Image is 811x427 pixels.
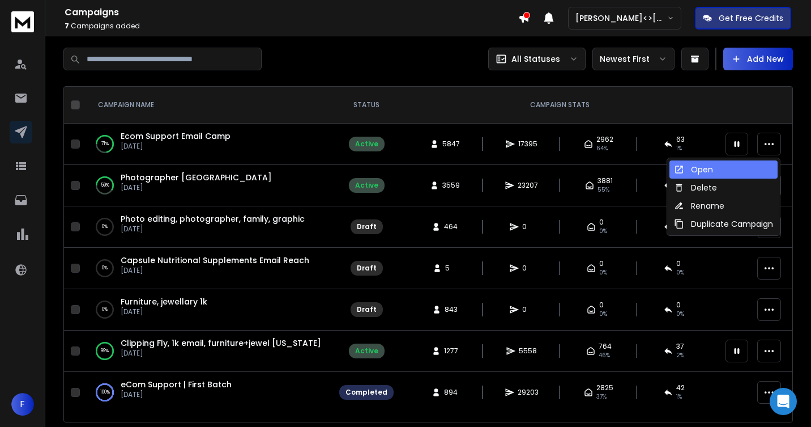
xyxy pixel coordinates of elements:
[84,124,332,165] td: 71%Ecom Support Email Camp[DATE]
[445,305,458,314] span: 843
[345,388,387,397] div: Completed
[355,181,378,190] div: Active
[444,346,458,356] span: 1277
[84,289,332,331] td: 0%Furniture, jewellary 1k[DATE]
[121,379,232,390] a: eCom Support | First Batch
[676,342,684,351] span: 37
[518,139,537,149] span: 17395
[355,346,378,356] div: Active
[121,349,321,358] p: [DATE]
[597,185,609,195] span: 55 %
[101,138,109,150] p: 71 %
[11,11,34,32] img: logo
[102,221,108,232] p: 0 %
[599,268,607,277] span: 0%
[770,388,797,415] div: Open Intercom Messenger
[511,53,560,65] p: All Statuses
[518,181,538,190] span: 23207
[676,351,684,360] span: 2 %
[84,331,332,372] td: 99%Clipping Fly, 1k email, furniture+jewel [US_STATE][DATE]
[84,206,332,248] td: 0%Photo editing, photographer, family, graphic[DATE]
[357,222,377,231] div: Draft
[596,392,607,401] span: 37 %
[121,213,305,225] a: Photo editing, photographer, family, graphic
[102,304,108,315] p: 0 %
[357,305,377,314] div: Draft
[121,266,309,275] p: [DATE]
[101,180,109,191] p: 59 %
[121,130,231,142] a: Ecom Support Email Camp
[676,301,681,310] span: 0
[65,22,518,31] p: Campaigns added
[597,176,613,185] span: 3881
[522,222,533,231] span: 0
[84,165,332,206] td: 59%Photographer [GEOGRAPHIC_DATA][DATE]
[676,144,682,153] span: 1 %
[676,135,685,144] span: 63
[676,392,682,401] span: 1 %
[599,301,604,310] span: 0
[674,164,713,175] div: Open
[11,393,34,416] button: F
[575,12,667,24] p: [PERSON_NAME]<>[PERSON_NAME]
[522,264,533,273] span: 0
[519,346,537,356] span: 5558
[121,296,207,307] a: Furniture, jewellary 1k
[676,268,684,277] span: 0%
[674,218,773,230] div: Duplicate Campaign
[121,307,207,316] p: [DATE]
[445,264,456,273] span: 5
[121,390,232,399] p: [DATE]
[121,255,309,266] a: Capsule Nutritional Supplements Email Reach
[102,263,108,274] p: 0 %
[100,387,110,398] p: 100 %
[121,337,321,349] a: Clipping Fly, 1k email, furniture+jewel [US_STATE]
[65,6,518,19] h1: Campaigns
[332,87,400,124] th: STATUS
[101,345,109,357] p: 99 %
[599,227,607,236] span: 0%
[596,135,613,144] span: 2962
[599,342,612,351] span: 764
[121,172,272,183] a: Photographer [GEOGRAPHIC_DATA]
[121,142,231,151] p: [DATE]
[676,259,681,268] span: 0
[518,388,539,397] span: 29203
[674,200,724,212] div: Rename
[723,48,793,70] button: Add New
[444,222,458,231] span: 464
[596,383,613,392] span: 2825
[355,139,378,149] div: Active
[121,225,305,234] p: [DATE]
[676,310,684,319] span: 0%
[592,48,675,70] button: Newest First
[442,181,460,190] span: 3559
[719,12,783,24] p: Get Free Credits
[599,218,604,227] span: 0
[400,87,719,124] th: CAMPAIGN STATS
[599,351,610,360] span: 46 %
[676,383,685,392] span: 42
[695,7,791,29] button: Get Free Credits
[522,305,533,314] span: 0
[674,182,717,193] div: Delete
[599,310,607,319] span: 0%
[599,259,604,268] span: 0
[357,264,377,273] div: Draft
[442,139,460,149] span: 5847
[444,388,458,397] span: 894
[596,144,608,153] span: 64 %
[84,372,332,413] td: 100%eCom Support | First Batch[DATE]
[84,248,332,289] td: 0%Capsule Nutritional Supplements Email Reach[DATE]
[84,87,332,124] th: CAMPAIGN NAME
[121,183,272,192] p: [DATE]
